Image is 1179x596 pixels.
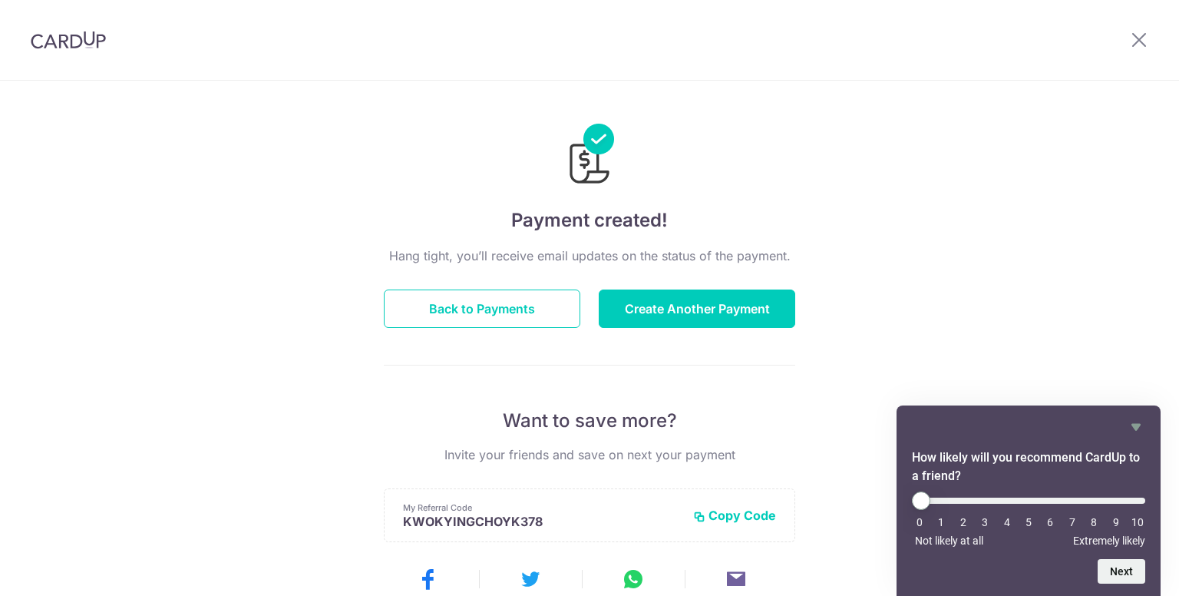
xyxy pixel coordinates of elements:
[599,290,795,328] button: Create Another Payment
[1108,516,1124,528] li: 9
[912,449,1145,485] h2: How likely will you recommend CardUp to a friend? Select an option from 0 to 10, with 0 being Not...
[999,516,1015,528] li: 4
[1042,516,1058,528] li: 6
[912,492,1145,547] div: How likely will you recommend CardUp to a friend? Select an option from 0 to 10, with 0 being Not...
[384,207,795,234] h4: Payment created!
[1098,559,1145,584] button: Next question
[384,247,795,265] p: Hang tight, you’ll receive email updates on the status of the payment.
[384,409,795,433] p: Want to save more?
[384,445,795,464] p: Invite your friends and save on next your payment
[693,508,776,523] button: Copy Code
[1130,516,1145,528] li: 10
[933,516,949,528] li: 1
[956,516,971,528] li: 2
[1073,535,1145,547] span: Extremely likely
[1021,516,1036,528] li: 5
[403,514,681,529] p: KWOKYINGCHOYK378
[912,418,1145,584] div: How likely will you recommend CardUp to a friend? Select an option from 0 to 10, with 0 being Not...
[915,535,983,547] span: Not likely at all
[1065,516,1080,528] li: 7
[384,290,580,328] button: Back to Payments
[403,502,681,514] p: My Referral Code
[1086,516,1101,528] li: 8
[31,31,106,49] img: CardUp
[977,516,992,528] li: 3
[1127,418,1145,436] button: Hide survey
[565,124,614,188] img: Payments
[912,516,927,528] li: 0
